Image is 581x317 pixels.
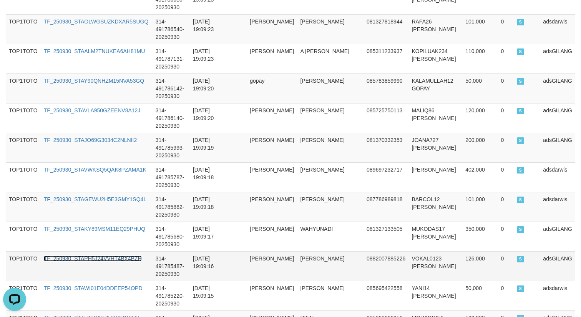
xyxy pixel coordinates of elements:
td: 089697232717 [364,162,408,192]
td: 200,000 [462,133,498,162]
td: [PERSON_NAME] [408,162,462,192]
td: TOP1TOTO [6,251,41,281]
td: TOP1TOTO [6,162,41,192]
a: TF_250930_STAGEWU2H5E3GMY1SQ4L [44,196,146,202]
td: 50,000 [462,281,498,310]
td: [PERSON_NAME] [297,281,364,310]
td: [DATE] 19:09:15 [190,281,226,310]
td: [PERSON_NAME] [247,192,297,222]
td: [DATE] 19:09:20 [190,73,226,103]
span: SUCCESS [517,137,525,144]
td: 0 [498,14,514,44]
a: TF_250930_STAWI01E04DDEEP54OPD [44,285,143,291]
td: adsGILANG [540,251,575,281]
td: 0 [498,162,514,192]
td: [DATE] 19:09:16 [190,251,226,281]
td: [PERSON_NAME] [247,251,297,281]
td: adsGILANG [540,44,575,73]
td: [PERSON_NAME] [297,162,364,192]
td: RAFA26 [PERSON_NAME] [408,14,462,44]
td: WAHYUNADI [297,222,364,251]
td: [DATE] 19:09:18 [190,162,226,192]
td: 0882007885226 [364,251,408,281]
td: gopay [247,73,297,103]
td: adsGILANG [540,73,575,103]
td: [PERSON_NAME] [297,14,364,44]
td: [DATE] 19:09:19 [190,133,226,162]
td: adsGILANG [540,222,575,251]
a: TF_250930_STAALM2TNUKEA6AH81MU [44,48,145,54]
a: TF_250930_STAOLWGSUZKDXAR5SUGQ [44,18,149,25]
td: [PERSON_NAME] [297,133,364,162]
td: KOPILUAK234 [PERSON_NAME] [408,44,462,73]
button: Open LiveChat chat widget [3,3,26,26]
td: VOKAL0123 [PERSON_NAME] [408,251,462,281]
span: SUCCESS [517,48,525,55]
span: SUCCESS [517,78,525,85]
td: adsdarwis [540,192,575,222]
span: SUCCESS [517,19,525,25]
td: TOP1TOTO [6,133,41,162]
td: [PERSON_NAME] [247,162,297,192]
td: 314-491786142-20250930 [153,73,190,103]
td: TOP1TOTO [6,44,41,73]
td: 0 [498,192,514,222]
td: 085725750113 [364,103,408,133]
a: TF_250930_STAJO69G3034C2NLNII2 [44,137,137,143]
td: [PERSON_NAME] [247,44,297,73]
td: 314-491786540-20250930 [153,14,190,44]
td: 087786989818 [364,192,408,222]
td: adsdarwis [540,162,575,192]
td: 0 [498,251,514,281]
td: 081327818944 [364,14,408,44]
td: 0 [498,103,514,133]
td: 101,000 [462,14,498,44]
td: 101,000 [462,192,498,222]
td: [DATE] 19:09:20 [190,103,226,133]
td: 50,000 [462,73,498,103]
td: 314-491785680-20250930 [153,222,190,251]
td: [PERSON_NAME] [297,103,364,133]
td: TOP1TOTO [6,192,41,222]
td: MUKODAS17 [PERSON_NAME] [408,222,462,251]
td: [PERSON_NAME] [247,281,297,310]
td: 0 [498,44,514,73]
span: SUCCESS [517,226,525,233]
td: 314-491785487-20250930 [153,251,190,281]
td: TOP1TOTO [6,73,41,103]
a: TF_250930_STAY90QNHZM15NVA53GQ [44,78,144,84]
td: 085695422558 [364,281,408,310]
td: A [PERSON_NAME] [297,44,364,73]
td: 085783859990 [364,73,408,103]
td: adsGILANG [540,133,575,162]
td: [PERSON_NAME] [247,133,297,162]
a: TF_250930_STAKY89MSM11EQ29PHUQ [44,226,145,232]
td: 0 [498,133,514,162]
td: [DATE] 19:09:23 [190,44,226,73]
td: 081327133505 [364,222,408,251]
td: 110,000 [462,44,498,73]
td: [DATE] 19:09:23 [190,14,226,44]
td: 081370332353 [364,133,408,162]
td: 314-491787131-20250930 [153,44,190,73]
td: TOP1TOTO [6,14,41,44]
td: adsGILANG [540,103,575,133]
td: TOP1TOTO [6,222,41,251]
a: TF_250930_STAPH5J24VVHT4BX4BZH [44,255,142,262]
td: [PERSON_NAME] [247,222,297,251]
td: TOP1TOTO [6,103,41,133]
td: adsdarwis [540,14,575,44]
td: 350,000 [462,222,498,251]
a: TF_250930_STAVWKSQ5QAK8PZAMA1K [44,167,146,173]
td: YANI14 [PERSON_NAME] [408,281,462,310]
td: 120,000 [462,103,498,133]
span: SUCCESS [517,167,525,174]
td: [PERSON_NAME] [297,192,364,222]
td: [PERSON_NAME] [247,14,297,44]
td: 126,000 [462,251,498,281]
td: 314-491785993-20250930 [153,133,190,162]
td: [DATE] 19:09:17 [190,222,226,251]
td: 085311233937 [364,44,408,73]
td: KALAMULLAH12 GOPAY [408,73,462,103]
span: SUCCESS [517,285,525,292]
